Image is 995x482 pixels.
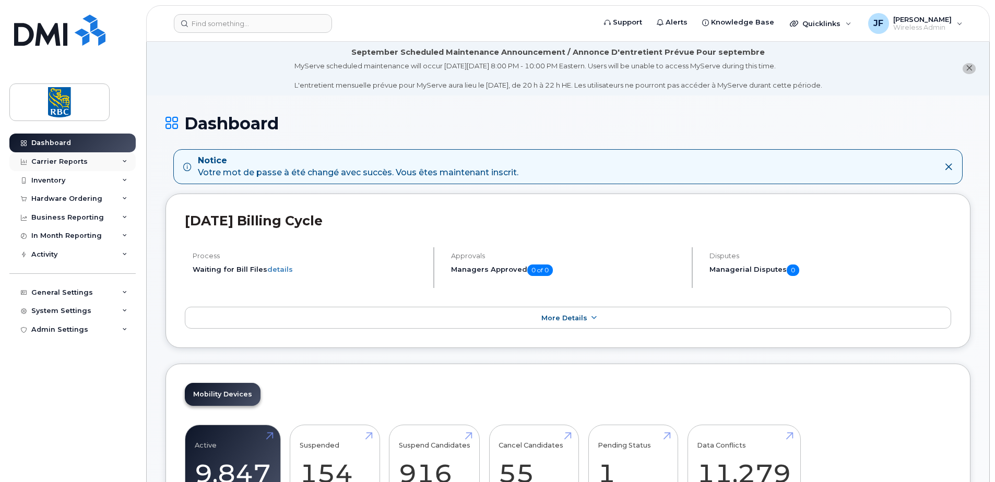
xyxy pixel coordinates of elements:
h4: Disputes [709,252,951,260]
button: close notification [963,63,976,74]
li: Waiting for Bill Files [193,264,424,274]
span: More Details [541,314,587,322]
span: 0 [787,264,799,276]
div: September Scheduled Maintenance Announcement / Annonce D'entretient Prévue Pour septembre [351,47,765,58]
h2: [DATE] Billing Cycle [185,213,951,228]
h4: Approvals [451,252,683,260]
h5: Managers Approved [451,264,683,276]
div: MyServe scheduled maintenance will occur [DATE][DATE] 8:00 PM - 10:00 PM Eastern. Users will be u... [294,61,822,90]
h1: Dashboard [165,114,970,132]
a: details [267,265,293,273]
h4: Process [193,252,424,260]
span: 0 of 0 [527,264,553,276]
h5: Managerial Disputes [709,264,951,276]
div: Votre mot de passe à été changé avec succès. Vous êtes maintenant inscrit. [198,155,518,179]
a: Mobility Devices [185,383,260,406]
strong: Notice [198,155,518,167]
